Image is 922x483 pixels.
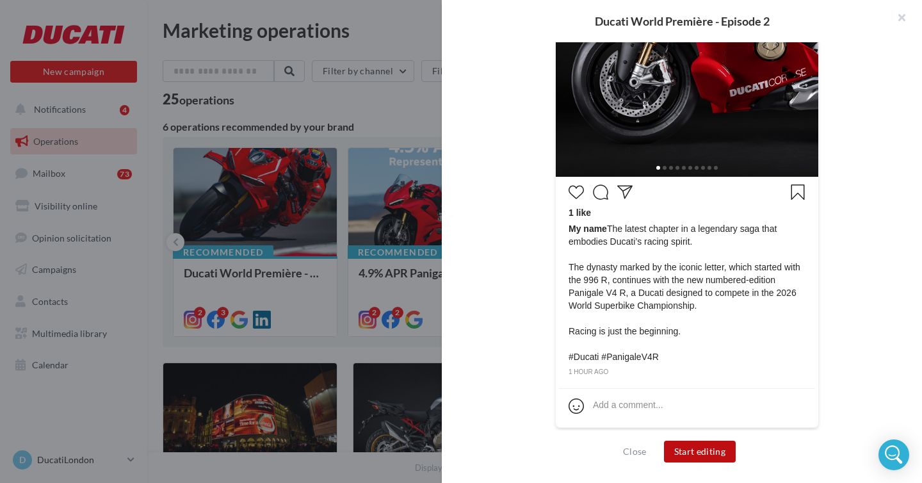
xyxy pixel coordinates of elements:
[878,439,909,470] div: Open Intercom Messenger
[569,184,584,200] svg: J’aime
[618,444,652,459] button: Close
[555,428,819,445] div: Non-contractual preview
[617,184,633,200] svg: Partager la publication
[569,206,805,222] div: 1 like
[664,441,736,463] button: Start editing
[593,184,608,200] svg: Commenter
[790,184,805,200] svg: Enregistrer
[462,15,902,27] div: Ducati World Première - Episode 2
[569,366,805,378] div: 1 hour ago
[593,398,663,411] div: Add a comment...
[569,224,607,234] span: My name
[569,222,805,363] span: The latest chapter in a legendary saga that embodies Ducati’s racing spirit. The dynasty marked b...
[569,398,584,414] svg: Emoji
